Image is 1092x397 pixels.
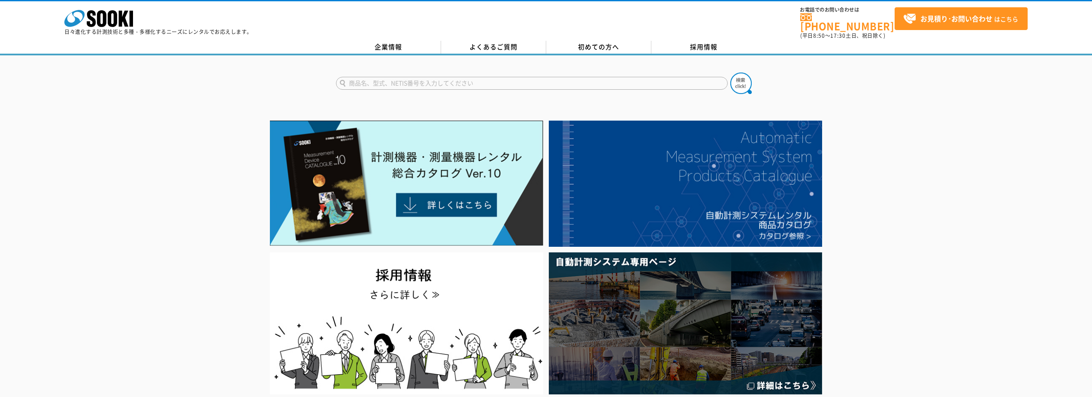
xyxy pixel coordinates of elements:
[64,29,252,34] p: 日々進化する計測技術と多種・多様化するニーズにレンタルでお応えします。
[800,32,885,39] span: (平日 ～ 土日、祝日除く)
[336,41,441,54] a: 企業情報
[270,121,543,246] img: Catalog Ver10
[578,42,619,52] span: 初めての方へ
[800,13,895,31] a: [PHONE_NUMBER]
[549,252,822,394] img: 自動計測システム専用ページ
[441,41,546,54] a: よくあるご質問
[546,41,651,54] a: 初めての方へ
[903,12,1018,25] span: はこちら
[549,121,822,247] img: 自動計測システムカタログ
[895,7,1028,30] a: お見積り･お問い合わせはこちら
[920,13,992,24] strong: お見積り･お問い合わせ
[813,32,825,39] span: 8:50
[730,73,752,94] img: btn_search.png
[270,252,543,394] img: SOOKI recruit
[336,77,728,90] input: 商品名、型式、NETIS番号を入力してください
[651,41,756,54] a: 採用情報
[800,7,895,12] span: お電話でのお問い合わせは
[830,32,846,39] span: 17:30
